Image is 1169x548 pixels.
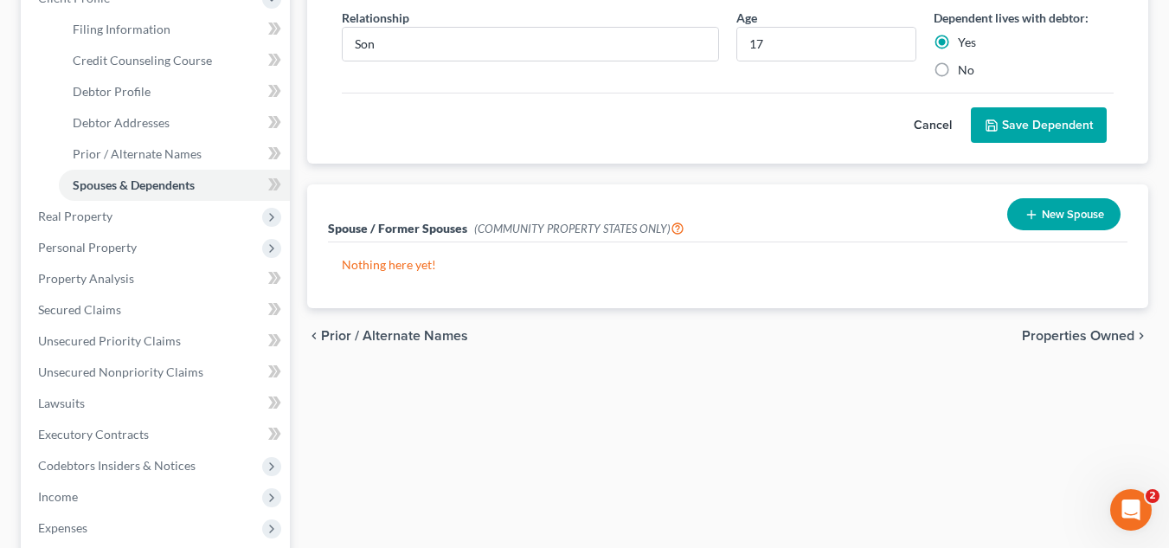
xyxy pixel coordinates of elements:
[38,302,121,317] span: Secured Claims
[24,357,290,388] a: Unsecured Nonpriority Claims
[1110,489,1152,531] iframe: Intercom live chat
[73,115,170,130] span: Debtor Addresses
[24,388,290,419] a: Lawsuits
[59,14,290,45] a: Filing Information
[474,222,684,235] span: (COMMUNITY PROPERTY STATES ONLY)
[321,329,468,343] span: Prior / Alternate Names
[59,170,290,201] a: Spouses & Dependents
[73,22,170,36] span: Filing Information
[73,84,151,99] span: Debtor Profile
[342,256,1114,274] p: Nothing here yet!
[38,364,203,379] span: Unsecured Nonpriority Claims
[24,263,290,294] a: Property Analysis
[38,520,87,535] span: Expenses
[736,9,757,27] label: Age
[1022,329,1148,343] button: Properties Owned chevron_right
[958,61,974,79] label: No
[38,209,112,223] span: Real Property
[59,107,290,139] a: Debtor Addresses
[38,427,149,442] span: Executory Contracts
[38,240,137,255] span: Personal Property
[24,419,290,450] a: Executory Contracts
[38,396,85,410] span: Lawsuits
[73,177,195,192] span: Spouses & Dependents
[1007,198,1121,230] button: New Spouse
[38,333,181,348] span: Unsecured Priority Claims
[342,10,409,25] span: Relationship
[971,107,1107,144] button: Save Dependent
[328,221,467,235] span: Spouse / Former Spouses
[343,28,718,61] input: Enter relationship...
[59,45,290,76] a: Credit Counseling Course
[1022,329,1134,343] span: Properties Owned
[958,34,976,51] label: Yes
[1134,329,1148,343] i: chevron_right
[38,271,134,286] span: Property Analysis
[73,146,202,161] span: Prior / Alternate Names
[895,108,971,143] button: Cancel
[307,329,468,343] button: chevron_left Prior / Alternate Names
[24,326,290,357] a: Unsecured Priority Claims
[59,139,290,170] a: Prior / Alternate Names
[307,329,321,343] i: chevron_left
[934,9,1089,27] label: Dependent lives with debtor:
[1146,489,1159,503] span: 2
[24,294,290,326] a: Secured Claims
[59,76,290,107] a: Debtor Profile
[38,489,78,504] span: Income
[737,28,915,61] input: Enter age...
[38,458,196,473] span: Codebtors Insiders & Notices
[73,53,212,68] span: Credit Counseling Course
